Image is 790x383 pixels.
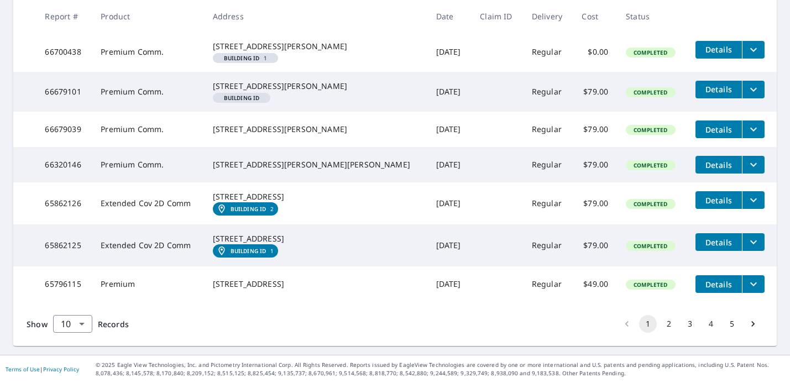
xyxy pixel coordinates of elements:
div: [STREET_ADDRESS][PERSON_NAME][PERSON_NAME] [213,159,418,170]
span: Completed [627,161,674,169]
td: 66700438 [36,32,92,72]
td: 66679039 [36,112,92,147]
button: filesDropdownBtn-65862125 [742,233,765,251]
button: detailsBtn-66679039 [695,120,742,138]
span: Details [702,124,735,135]
td: Regular [523,147,573,182]
td: [DATE] [427,224,472,266]
button: filesDropdownBtn-65862126 [742,191,765,209]
span: Completed [627,88,674,96]
td: [DATE] [427,72,472,112]
span: Details [702,237,735,248]
td: Premium Comm. [92,72,203,112]
span: Completed [627,200,674,208]
button: detailsBtn-65796115 [695,275,742,293]
td: $79.00 [573,112,617,147]
button: filesDropdownBtn-66679101 [742,81,765,98]
p: | [6,366,79,372]
button: filesDropdownBtn-66679039 [742,120,765,138]
td: $79.00 [573,72,617,112]
button: filesDropdownBtn-65796115 [742,275,765,293]
span: Details [702,84,735,95]
td: $79.00 [573,147,617,182]
td: $0.00 [573,32,617,72]
div: Show 10 records [53,315,92,333]
td: $49.00 [573,266,617,302]
div: [STREET_ADDRESS][PERSON_NAME] [213,41,418,52]
td: Premium Comm. [92,147,203,182]
em: Building ID [231,248,266,254]
td: 65796115 [36,266,92,302]
td: Regular [523,112,573,147]
td: Regular [523,182,573,224]
em: Building ID [224,95,260,101]
td: Extended Cov 2D Comm [92,224,203,266]
button: detailsBtn-65862125 [695,233,742,251]
td: Regular [523,266,573,302]
button: detailsBtn-66320146 [695,156,742,174]
span: Completed [627,49,674,56]
em: Building ID [224,55,260,61]
div: [STREET_ADDRESS][PERSON_NAME] [213,81,418,92]
td: 65862126 [36,182,92,224]
td: Regular [523,32,573,72]
span: Records [98,319,129,329]
button: filesDropdownBtn-66700438 [742,41,765,59]
button: detailsBtn-66679101 [695,81,742,98]
td: Premium Comm. [92,112,203,147]
span: Details [702,279,735,290]
button: detailsBtn-66700438 [695,41,742,59]
div: [STREET_ADDRESS][PERSON_NAME] [213,124,418,135]
span: Details [702,160,735,170]
button: Go to page 5 [723,315,741,333]
div: [STREET_ADDRESS] [213,233,418,244]
td: Regular [523,72,573,112]
span: Completed [627,242,674,250]
span: Completed [627,126,674,134]
button: Go to next page [744,315,762,333]
button: filesDropdownBtn-66320146 [742,156,765,174]
button: Go to page 4 [702,315,720,333]
span: Completed [627,281,674,288]
p: © 2025 Eagle View Technologies, Inc. and Pictometry International Corp. All Rights Reserved. Repo... [96,361,784,377]
div: 10 [53,308,92,339]
a: Privacy Policy [43,365,79,373]
td: Premium [92,266,203,302]
td: [DATE] [427,266,472,302]
div: [STREET_ADDRESS] [213,279,418,290]
nav: pagination navigation [616,315,763,333]
td: $79.00 [573,224,617,266]
button: Go to page 3 [681,315,699,333]
td: [DATE] [427,147,472,182]
em: Building ID [231,206,266,212]
a: Terms of Use [6,365,40,373]
td: 66320146 [36,147,92,182]
td: Extended Cov 2D Comm [92,182,203,224]
a: Building ID1 [213,244,279,258]
td: Premium Comm. [92,32,203,72]
span: Show [27,319,48,329]
a: Building ID2 [213,202,279,216]
td: [DATE] [427,182,472,224]
td: $79.00 [573,182,617,224]
span: 1 [217,55,274,61]
td: 65862125 [36,224,92,266]
td: 66679101 [36,72,92,112]
td: [DATE] [427,112,472,147]
div: [STREET_ADDRESS] [213,191,418,202]
button: page 1 [639,315,657,333]
td: [DATE] [427,32,472,72]
span: Details [702,195,735,206]
td: Regular [523,224,573,266]
span: Details [702,44,735,55]
button: Go to page 2 [660,315,678,333]
button: detailsBtn-65862126 [695,191,742,209]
